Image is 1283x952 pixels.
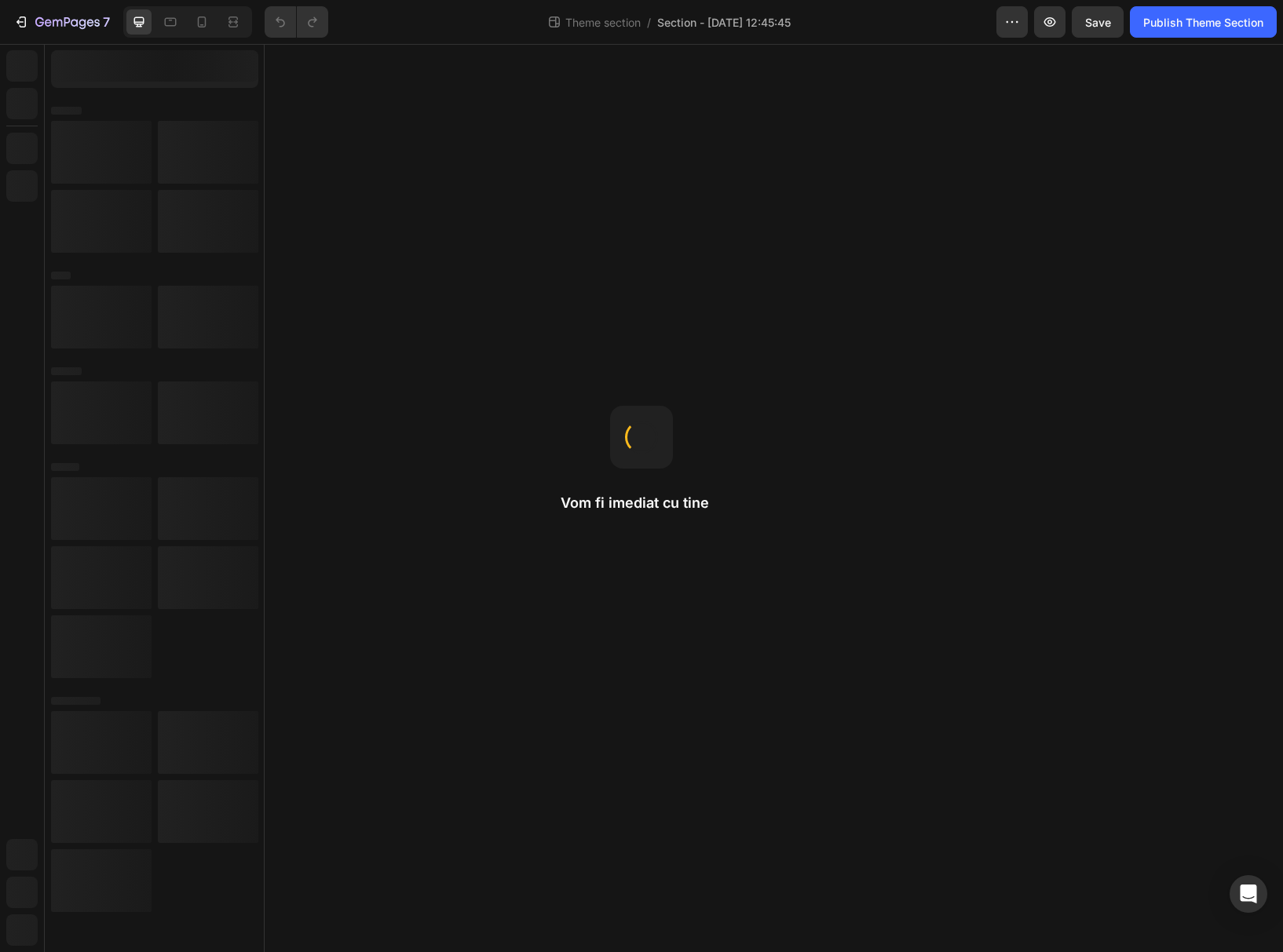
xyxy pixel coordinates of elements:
button: 7 [6,6,117,38]
div: Publish Theme Section [1143,14,1263,31]
button: Publish Theme Section [1130,6,1277,38]
span: Save [1085,16,1111,29]
span: / [647,14,651,31]
span: Theme section [562,14,644,31]
p: 7 [103,13,110,31]
button: Save [1072,6,1124,38]
div: Undo/Redo [265,6,328,38]
font: Vom fi imediat cu tine [561,494,709,511]
div: Open Intercom Messenger [1230,875,1267,913]
span: Section - [DATE] 12:45:45 [657,14,791,31]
